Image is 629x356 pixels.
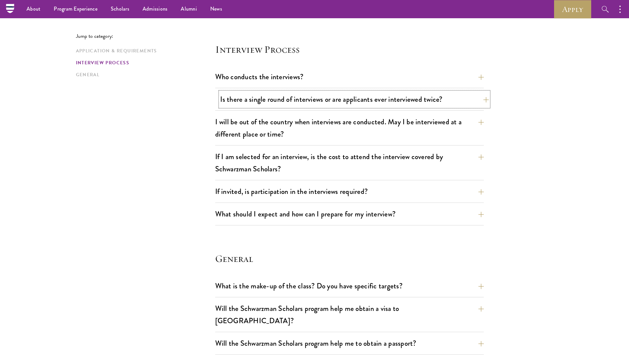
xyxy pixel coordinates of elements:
a: Application & Requirements [76,47,211,54]
button: Is there a single round of interviews or are applicants ever interviewed twice? [220,92,489,107]
button: I will be out of the country when interviews are conducted. May I be interviewed at a different p... [215,114,484,142]
h4: Interview Process [215,43,484,56]
button: If invited, is participation in the interviews required? [215,184,484,199]
button: Will the Schwarzman Scholars program help me to obtain a passport? [215,336,484,351]
button: What should I expect and how can I prepare for my interview? [215,207,484,221]
button: What is the make-up of the class? Do you have specific targets? [215,278,484,293]
button: Who conducts the interviews? [215,69,484,84]
button: If I am selected for an interview, is the cost to attend the interview covered by Schwarzman Scho... [215,149,484,176]
button: Will the Schwarzman Scholars program help me obtain a visa to [GEOGRAPHIC_DATA]? [215,301,484,328]
a: Interview Process [76,59,211,66]
a: General [76,71,211,78]
p: Jump to category: [76,33,215,39]
h4: General [215,252,484,265]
